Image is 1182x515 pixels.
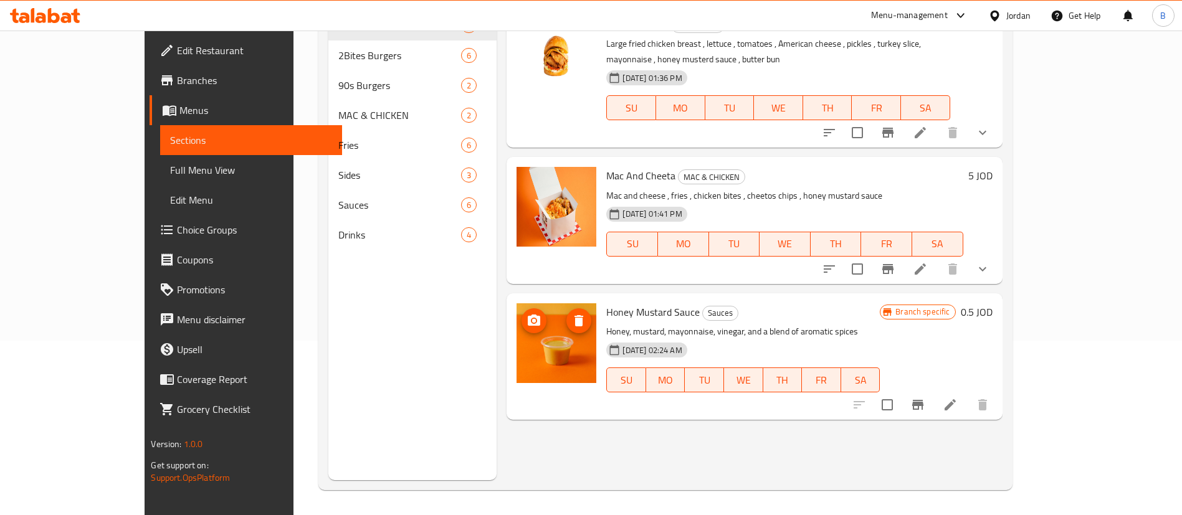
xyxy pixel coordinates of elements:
span: FR [857,99,896,117]
span: TH [808,99,847,117]
span: Sections [170,133,332,148]
span: MAC & CHICKEN [338,108,461,123]
button: sort-choices [814,118,844,148]
button: delete [938,118,968,148]
h6: 5 JOD [968,167,993,184]
button: delete [968,390,998,420]
span: Menus [179,103,332,118]
span: Sauces [703,306,738,320]
button: Branch-specific-item [873,254,903,284]
span: 2 [462,80,476,92]
span: MAC & CHICKEN [679,170,745,184]
button: Branch-specific-item [873,118,903,148]
span: TU [690,371,719,389]
img: Honey Mustard Sauce [517,303,596,383]
a: Promotions [150,275,342,305]
a: Sections [160,125,342,155]
a: Grocery Checklist [150,394,342,424]
span: 90s Burgers [338,78,461,93]
button: SU [606,367,646,392]
span: MO [663,235,704,253]
span: [DATE] 02:24 AM [617,344,687,356]
span: Honey Mustard Sauce [606,303,700,321]
span: Coupons [177,252,332,267]
h6: 4.75 JOD [955,16,993,33]
span: 6 [462,139,476,151]
a: Upsell [150,334,342,364]
span: MO [651,371,680,389]
button: TU [709,232,760,257]
button: Branch-specific-item [903,390,933,420]
span: [DATE] 01:36 PM [617,72,687,84]
span: TU [714,235,755,253]
div: Sides3 [328,160,497,190]
button: WE [760,232,811,257]
button: WE [724,367,763,392]
div: Sauces6 [328,190,497,220]
span: Select to update [874,392,900,418]
button: delete [938,254,968,284]
button: FR [852,95,901,120]
a: Coverage Report [150,364,342,394]
span: Version: [151,436,181,452]
a: Menus [150,95,342,125]
button: sort-choices [814,254,844,284]
button: TU [705,95,755,120]
a: Choice Groups [150,215,342,245]
span: FR [866,235,907,253]
button: FR [802,367,841,392]
p: Honey, mustard, mayonnaise, vinegar, and a blend of aromatic spices [606,324,880,339]
svg: Show Choices [975,262,990,276]
span: Grocery Checklist [177,402,332,417]
span: WE [759,99,798,117]
button: MO [646,367,685,392]
div: Menu-management [871,8,948,23]
a: Menu disclaimer [150,305,342,334]
a: Edit menu item [913,125,928,140]
span: Get support on: [151,457,208,473]
img: Mac And Cheeta [517,167,596,247]
div: items [461,138,477,153]
a: Coupons [150,245,342,275]
div: 2Bites Burgers6 [328,40,497,70]
a: Edit Menu [160,185,342,215]
button: MO [656,95,705,120]
button: WE [754,95,803,120]
svg: Show Choices [975,125,990,140]
span: 3 [462,169,476,181]
span: SU [612,371,641,389]
button: FR [861,232,912,257]
span: [DATE] 01:41 PM [617,208,687,220]
span: Select to update [844,256,870,282]
button: MO [658,232,709,257]
span: Choice Groups [177,222,332,237]
div: Jordan [1006,9,1031,22]
span: Select to update [844,120,870,146]
span: Sides [338,168,461,182]
span: TH [816,235,857,253]
span: SA [917,235,958,253]
span: Drinks [338,227,461,242]
span: SU [612,235,652,253]
span: Branches [177,73,332,88]
a: Full Menu View [160,155,342,185]
button: SU [606,95,655,120]
span: 1.0.0 [184,436,203,452]
span: WE [729,371,758,389]
span: SA [846,371,875,389]
span: 4 [462,229,476,241]
div: MAC & CHICKEN [678,169,745,184]
div: 90s Burgers2 [328,70,497,100]
button: SA [912,232,963,257]
button: SA [841,367,880,392]
div: items [461,227,477,242]
span: Edit Menu [170,192,332,207]
span: 6 [462,50,476,62]
div: MAC & CHICKEN2 [328,100,497,130]
span: 6 [462,199,476,211]
span: SU [612,99,651,117]
span: TU [710,99,750,117]
a: Edit Restaurant [150,35,342,65]
button: show more [968,254,998,284]
div: Fries6 [328,130,497,160]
